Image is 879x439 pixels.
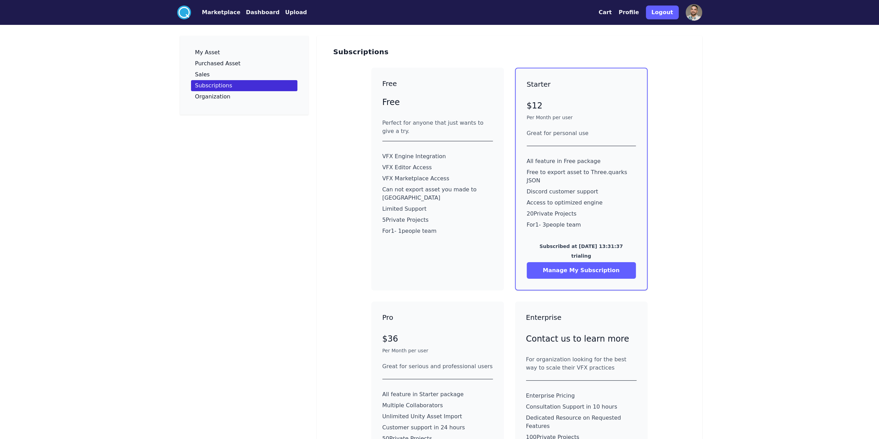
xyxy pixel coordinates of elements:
button: Profile [619,8,639,17]
div: Great for personal use [527,129,636,137]
a: Organization [191,91,297,102]
button: Marketplace [202,8,240,17]
h3: Subscriptions [333,47,389,57]
button: Cart [599,8,612,17]
a: My Asset [191,47,297,58]
p: VFX Engine Integration [382,152,493,161]
p: Per Month per user [527,114,636,121]
p: Per Month per user [382,347,493,354]
div: For organization looking for the best way to scale their VFX practices [526,355,637,372]
img: profile [686,4,702,21]
a: Purchased Asset [191,58,297,69]
p: 20 Private Projects [527,210,636,218]
p: Consultation Support in 10 hours [526,403,637,411]
p: For 1 - 3 people team [527,221,636,229]
p: $12 [527,100,636,111]
button: Manage My Subscription [527,262,636,279]
a: Marketplace [191,8,240,17]
button: Upload [285,8,307,17]
p: $36 [382,333,493,344]
p: Access to optimized engine [527,199,636,207]
p: Dedicated Resource on Requested Features [526,414,637,430]
p: Free [382,97,493,108]
a: Subscriptions [191,80,297,91]
p: Limited Support [382,205,493,213]
a: Dashboard [240,8,280,17]
p: 5 Private Projects [382,216,493,224]
p: VFX Editor Access [382,163,493,172]
button: Logout [646,6,679,19]
p: Purchased Asset [195,61,241,66]
a: Sales [191,69,297,80]
p: All feature in Starter package [382,390,493,399]
p: Subscribed at [DATE] 13:31:37 [527,243,636,250]
p: Free to export asset to Three.quarks JSON [527,168,636,185]
p: Organization [195,94,230,99]
p: Unlimited Unity Asset Import [382,412,493,421]
p: Enterprise Pricing [526,392,637,400]
p: VFX Marketplace Access [382,174,493,183]
p: Sales [195,72,210,77]
button: Dashboard [246,8,280,17]
h3: Free [382,79,493,88]
p: My Asset [195,50,220,55]
p: Can not export asset you made to [GEOGRAPHIC_DATA] [382,185,493,202]
a: Logout [646,3,679,22]
p: Customer support in 24 hours [382,423,493,432]
div: Perfect for anyone that just wants to give a try. [382,119,493,135]
h3: Pro [382,313,493,322]
p: Contact us to learn more [526,333,637,344]
a: Upload [279,8,307,17]
p: Discord customer support [527,188,636,196]
h3: Starter [527,79,636,89]
p: For 1 - 1 people team [382,227,493,235]
div: Great for serious and professional users [382,362,493,371]
p: trialing [527,252,636,259]
p: All feature in Free package [527,157,636,165]
p: Multiple Collaborators [382,401,493,410]
p: Subscriptions [195,83,232,88]
h3: Enterprise [526,313,637,322]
